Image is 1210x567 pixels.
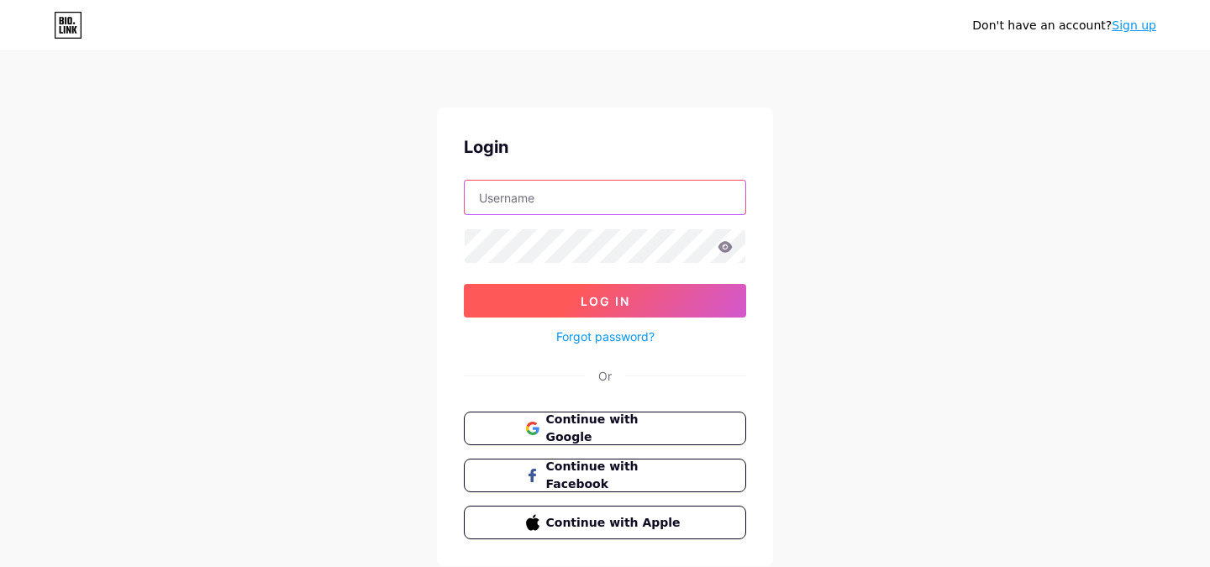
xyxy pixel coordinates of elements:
input: Username [465,181,745,214]
button: Continue with Google [464,412,746,445]
div: Or [598,367,612,385]
span: Continue with Google [546,411,685,446]
span: Continue with Apple [546,514,685,532]
button: Log In [464,284,746,318]
a: Forgot password? [556,328,655,345]
span: Log In [581,294,630,308]
div: Login [464,134,746,160]
a: Sign up [1112,18,1156,32]
div: Don't have an account? [972,17,1156,34]
button: Continue with Apple [464,506,746,539]
span: Continue with Facebook [546,458,685,493]
button: Continue with Facebook [464,459,746,492]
